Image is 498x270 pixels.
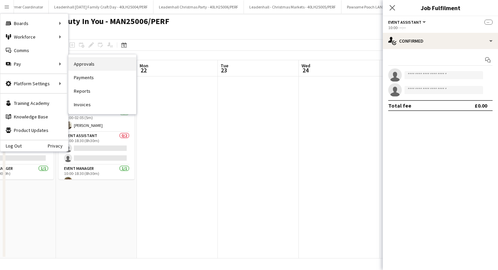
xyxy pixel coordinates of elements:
h1: Arndale - The Beauty In You - MAN25006/PERF [5,16,169,26]
app-card-role: Event Manager1/110:00-18:30 (8h30m)[PERSON_NAME] [59,165,134,188]
a: Log Out [0,143,22,149]
h3: Job Fulfilment [383,3,498,12]
span: Thu [382,63,391,69]
a: Comms [0,44,68,57]
div: £0.00 [475,102,487,109]
div: Total fee [388,102,411,109]
div: Pay [0,57,68,71]
span: -- [484,20,493,25]
div: Platform Settings [0,77,68,90]
app-card-role: Costume1/102:00-02:05 (5m)[PERSON_NAME] [59,109,134,132]
div: Workforce [0,30,68,44]
span: 25 [381,66,391,74]
app-card-role: Event Assistant0/210:00-18:30 (8h30m) [59,132,134,165]
span: Event Assistant [388,20,421,25]
span: 24 [300,66,310,74]
span: 23 [220,66,228,74]
div: 10:00- --:-- [388,25,493,30]
span: Tue [221,63,228,69]
button: Leadenhall [DATE] Family Craft Day - 40LH25004/PERF [49,0,153,14]
button: Leadenhall - Christmas Markets - 40LH25005/PERF [244,0,341,14]
a: Training Academy [0,96,68,110]
a: Reports [68,84,136,98]
a: Invoices [68,98,136,111]
div: Boards [0,17,68,30]
span: Mon [140,63,148,69]
a: Approvals [68,57,136,71]
span: 22 [139,66,148,74]
a: Privacy [48,143,68,149]
button: Event Assistant [388,20,427,25]
button: Pawsome Pooch LAN24003 [341,0,398,14]
div: Confirmed [383,33,498,49]
a: Product Updates [0,123,68,137]
a: Knowledge Base [0,110,68,123]
span: Wed [302,63,310,69]
app-job-card: 02:00-18:30 (16h30m)4/6Arndale - The Beauty In You - MAN25006/PERF Arndale4 RolesCostume1/102:00-... [59,79,134,179]
button: Leadenhall Christmas Party - 40LH25006/PERF [153,0,244,14]
a: Payments [68,71,136,84]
